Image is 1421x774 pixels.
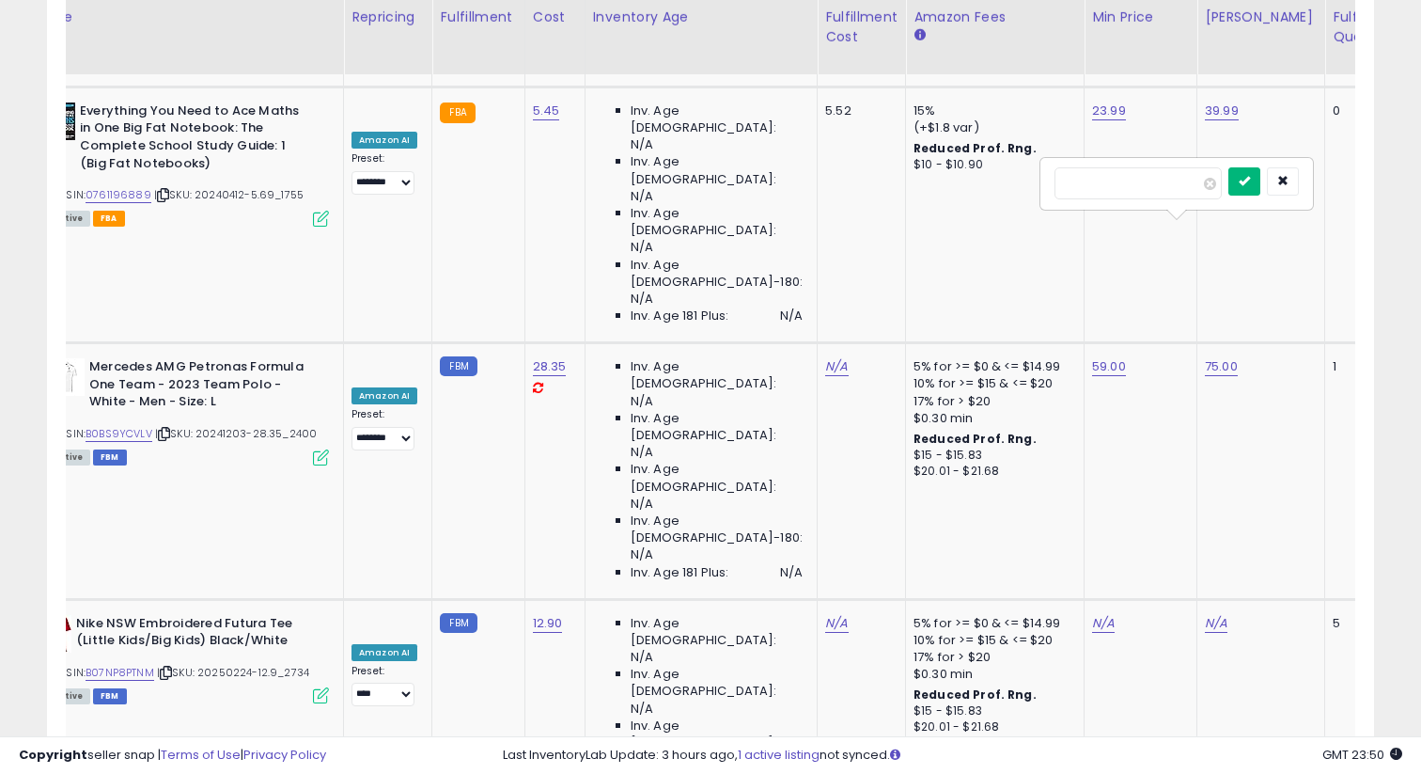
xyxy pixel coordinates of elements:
[631,546,653,563] span: N/A
[86,665,154,681] a: B07NP8PTNM
[351,387,417,404] div: Amazon AI
[93,211,125,227] span: FBA
[351,665,417,707] div: Preset:
[913,464,1070,480] div: $20.01 - $21.68
[631,136,653,153] span: N/A
[631,239,653,256] span: N/A
[631,410,803,444] span: Inv. Age [DEMOGRAPHIC_DATA]:
[503,747,1402,765] div: Last InventoryLab Update: 3 hours ago, not synced.
[533,102,560,120] a: 5.45
[631,188,653,205] span: N/A
[913,632,1070,649] div: 10% for >= $15 & <= $20
[631,513,803,546] span: Inv. Age [DEMOGRAPHIC_DATA]-180:
[593,8,809,27] div: Inventory Age
[913,703,1070,719] div: $15 - $15.83
[93,450,127,466] span: FBM
[631,461,803,495] span: Inv. Age [DEMOGRAPHIC_DATA]:
[913,119,1070,136] div: (+$1.8 var)
[243,746,326,764] a: Privacy Policy
[1322,746,1402,764] span: 2025-10-14 23:50 GMT
[913,27,925,44] small: Amazon Fees.
[913,410,1070,427] div: $0.30 min
[913,448,1070,464] div: $15 - $15.83
[913,103,1070,119] div: 15%
[825,614,848,633] a: N/A
[913,375,1070,392] div: 10% for >= $15 & <= $20
[86,187,151,203] a: 0761196889
[913,157,1070,173] div: $10 - $10.90
[1092,8,1189,27] div: Min Price
[913,649,1070,666] div: 17% for > $20
[533,8,577,27] div: Cost
[825,357,848,376] a: N/A
[631,649,653,666] span: N/A
[1205,357,1238,376] a: 75.00
[631,308,729,324] span: Inv. Age 181 Plus:
[533,357,567,376] a: 28.35
[533,614,563,633] a: 12.90
[1205,102,1239,120] a: 39.99
[154,187,304,202] span: | SKU: 20240412-5.69_1755
[1333,8,1398,47] div: Fulfillable Quantity
[631,358,803,392] span: Inv. Age [DEMOGRAPHIC_DATA]:
[780,564,803,581] span: N/A
[93,688,127,704] span: FBM
[631,666,803,700] span: Inv. Age [DEMOGRAPHIC_DATA]:
[440,613,476,633] small: FBM
[161,746,241,764] a: Terms of Use
[825,8,898,47] div: Fulfillment Cost
[19,747,326,765] div: seller snap | |
[47,688,90,704] span: All listings currently available for purchase on Amazon
[631,257,803,291] span: Inv. Age [DEMOGRAPHIC_DATA]-180:
[913,358,1070,375] div: 5% for >= $0 & <= $14.99
[913,687,1037,703] b: Reduced Prof. Rng.
[631,496,653,513] span: N/A
[631,103,803,136] span: Inv. Age [DEMOGRAPHIC_DATA]:
[351,132,417,149] div: Amazon AI
[19,746,87,764] strong: Copyright
[1205,8,1317,27] div: [PERSON_NAME]
[76,615,304,655] b: Nike NSW Embroidered Futura Tee (Little Kids/Big Kids) Black/White
[47,450,90,466] span: All listings currently available for purchase on Amazon
[913,393,1070,410] div: 17% for > $20
[631,564,729,581] span: Inv. Age 181 Plus:
[351,644,417,661] div: Amazon AI
[89,358,318,416] b: Mercedes AMG Petronas Formula One Team - 2023 Team Polo - White - Men - Size: L
[1092,102,1126,120] a: 23.99
[440,356,476,376] small: FBM
[155,426,317,441] span: | SKU: 20241203-28.35_2400
[913,666,1070,683] div: $0.30 min
[631,205,803,239] span: Inv. Age [DEMOGRAPHIC_DATA]:
[47,615,329,703] div: ASIN:
[631,291,653,308] span: N/A
[42,8,336,27] div: Title
[1333,615,1391,632] div: 5
[440,103,475,123] small: FBA
[631,444,653,461] span: N/A
[1092,357,1126,376] a: 59.00
[1205,614,1227,633] a: N/A
[351,408,417,450] div: Preset:
[780,308,803,324] span: N/A
[157,665,309,680] span: | SKU: 20250224-12.9_2734
[631,393,653,410] span: N/A
[913,8,1076,27] div: Amazon Fees
[47,211,90,227] span: All listings currently available for purchase on Amazon
[825,103,891,119] div: 5.52
[80,103,308,177] b: Everything You Need to Ace Maths in One Big Fat Notebook: The Complete School Study Guide: 1 (Big...
[913,140,1037,156] b: Reduced Prof. Rng.
[631,701,653,718] span: N/A
[351,8,424,27] div: Repricing
[913,431,1037,447] b: Reduced Prof. Rng.
[631,718,803,751] span: Inv. Age [DEMOGRAPHIC_DATA]:
[631,615,803,649] span: Inv. Age [DEMOGRAPHIC_DATA]:
[86,426,152,442] a: B0BS9YCVLV
[47,358,85,396] img: 31E3E3WPzgL._SL40_.jpg
[351,152,417,195] div: Preset:
[738,746,820,764] a: 1 active listing
[631,153,803,187] span: Inv. Age [DEMOGRAPHIC_DATA]:
[1333,103,1391,119] div: 0
[1092,614,1115,633] a: N/A
[913,615,1070,632] div: 5% for >= $0 & <= $14.99
[1333,358,1391,375] div: 1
